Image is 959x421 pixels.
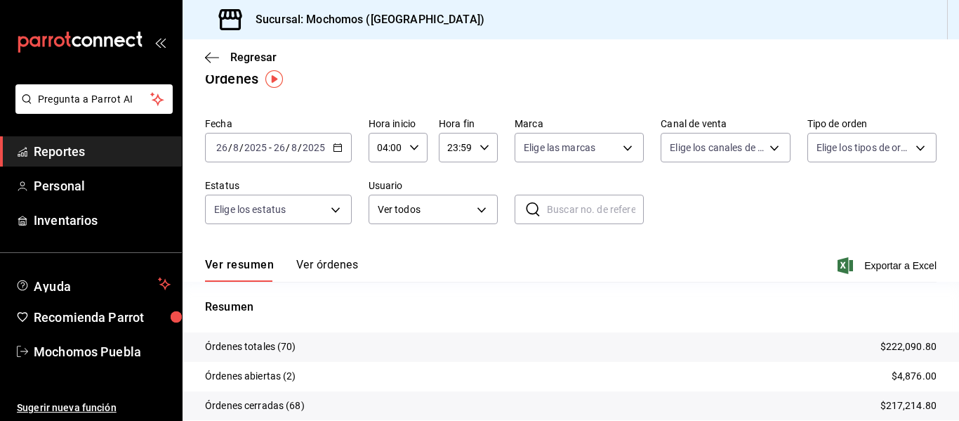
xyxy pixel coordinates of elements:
[10,102,173,117] a: Pregunta a Parrot AI
[230,51,277,64] span: Regresar
[273,142,286,153] input: --
[244,142,267,153] input: ----
[205,119,352,129] label: Fecha
[205,68,258,89] div: Órdenes
[296,258,358,282] button: Ver órdenes
[269,142,272,153] span: -
[205,399,305,413] p: Órdenes cerradas (68)
[670,141,764,155] span: Elige los canales de venta
[302,142,326,153] input: ----
[205,51,277,64] button: Regresar
[547,195,644,224] input: Buscar no. de referencia
[298,142,302,153] span: /
[205,258,358,282] div: navigation tabs
[34,142,171,161] span: Reportes
[369,119,428,129] label: Hora inicio
[216,142,228,153] input: --
[205,258,274,282] button: Ver resumen
[291,142,298,153] input: --
[661,119,790,129] label: Canal de venta
[439,119,498,129] label: Hora fin
[205,181,352,190] label: Estatus
[892,369,937,384] p: $4,876.00
[154,37,166,48] button: open_drawer_menu
[214,202,286,216] span: Elige los estatus
[34,308,171,327] span: Recomienda Parrot
[378,202,472,217] span: Ver todos
[524,141,595,155] span: Elige las marcas
[205,299,937,316] p: Resumen
[244,11,484,28] h3: Sucursal: Mochomos ([GEOGRAPHIC_DATA])
[515,119,644,129] label: Marca
[369,181,498,190] label: Usuario
[286,142,290,153] span: /
[38,92,151,107] span: Pregunta a Parrot AI
[880,399,937,413] p: $217,214.80
[840,257,937,274] button: Exportar a Excel
[205,369,296,384] p: Órdenes abiertas (2)
[265,70,283,88] img: Tooltip marker
[232,142,239,153] input: --
[34,342,171,361] span: Mochomos Puebla
[34,176,171,195] span: Personal
[15,84,173,114] button: Pregunta a Parrot AI
[34,211,171,230] span: Inventarios
[880,339,937,354] p: $222,090.80
[239,142,244,153] span: /
[807,119,937,129] label: Tipo de orden
[17,401,171,415] span: Sugerir nueva función
[205,339,296,354] p: Órdenes totales (70)
[34,276,152,292] span: Ayuda
[816,141,911,155] span: Elige los tipos de orden
[228,142,232,153] span: /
